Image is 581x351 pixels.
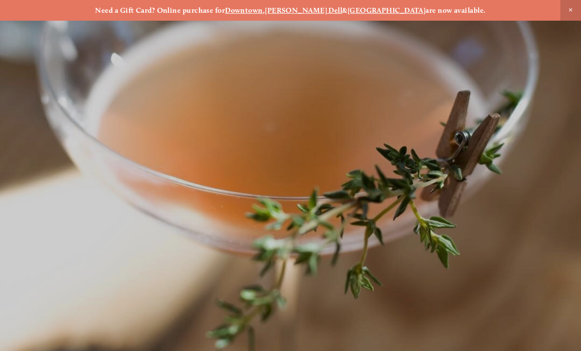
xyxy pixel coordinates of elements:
[263,6,265,15] strong: ,
[425,6,485,15] strong: are now available.
[348,6,426,15] a: [GEOGRAPHIC_DATA]
[225,6,263,15] a: Downtown
[95,6,225,15] strong: Need a Gift Card? Online purchase for
[265,6,342,15] a: [PERSON_NAME] Dell
[342,6,347,15] strong: &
